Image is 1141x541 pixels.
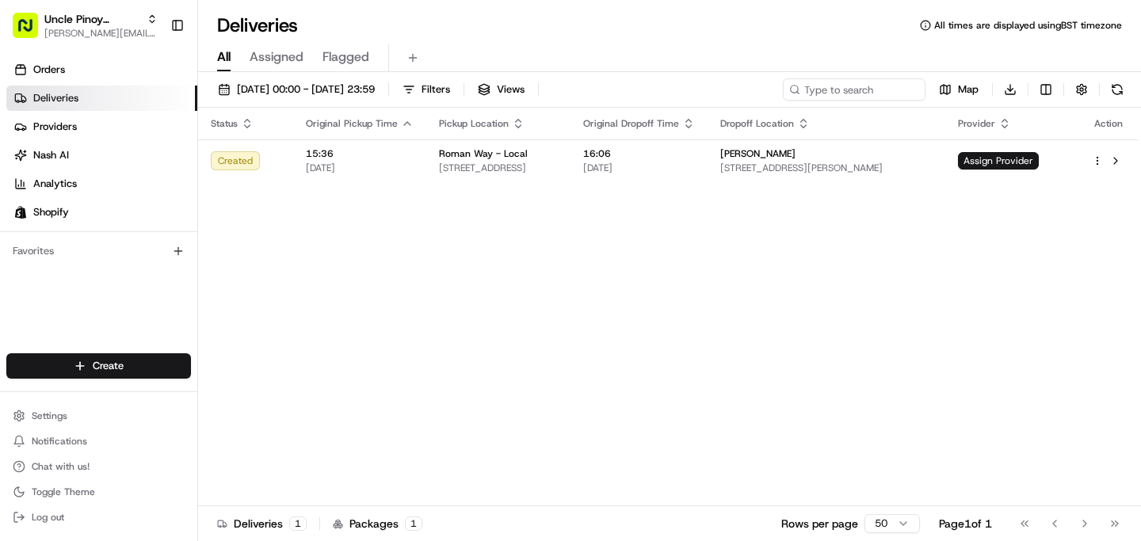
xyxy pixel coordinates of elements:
[33,120,77,134] span: Providers
[6,86,197,111] a: Deliveries
[471,78,532,101] button: Views
[439,162,558,174] span: [STREET_ADDRESS]
[32,435,87,448] span: Notifications
[6,481,191,503] button: Toggle Theme
[44,27,158,40] button: [PERSON_NAME][EMAIL_ADDRESS][DOMAIN_NAME]
[217,516,307,531] div: Deliveries
[1092,117,1125,130] div: Action
[33,205,69,219] span: Shopify
[1106,78,1128,101] button: Refresh
[422,82,450,97] span: Filters
[720,117,794,130] span: Dropoff Location
[6,143,197,168] a: Nash AI
[32,511,64,524] span: Log out
[237,82,375,97] span: [DATE] 00:00 - [DATE] 23:59
[958,152,1039,170] span: Assign Provider
[497,82,525,97] span: Views
[93,359,124,373] span: Create
[211,117,238,130] span: Status
[32,486,95,498] span: Toggle Theme
[32,410,67,422] span: Settings
[6,238,191,264] div: Favorites
[14,206,27,219] img: Shopify logo
[306,117,398,130] span: Original Pickup Time
[958,82,979,97] span: Map
[33,148,69,162] span: Nash AI
[958,117,995,130] span: Provider
[439,147,528,160] span: Roman Way - Local
[6,430,191,452] button: Notifications
[6,171,197,196] a: Analytics
[6,353,191,379] button: Create
[783,78,925,101] input: Type to search
[405,516,422,531] div: 1
[583,147,695,160] span: 16:06
[6,6,164,44] button: Uncle Pinoy (Shopify)[PERSON_NAME][EMAIL_ADDRESS][DOMAIN_NAME]
[333,516,422,531] div: Packages
[33,91,78,105] span: Deliveries
[32,460,90,473] span: Chat with us!
[211,78,382,101] button: [DATE] 00:00 - [DATE] 23:59
[720,162,933,174] span: [STREET_ADDRESS][PERSON_NAME]
[306,162,414,174] span: [DATE]
[250,48,303,67] span: Assigned
[217,13,298,38] h1: Deliveries
[439,117,509,130] span: Pickup Location
[932,78,986,101] button: Map
[583,162,695,174] span: [DATE]
[6,57,197,82] a: Orders
[306,147,414,160] span: 15:36
[720,147,796,160] span: [PERSON_NAME]
[217,48,231,67] span: All
[6,200,197,225] a: Shopify
[6,455,191,478] button: Chat with us!
[939,516,992,531] div: Page 1 of 1
[583,117,679,130] span: Original Dropoff Time
[322,48,369,67] span: Flagged
[934,19,1122,32] span: All times are displayed using BST timezone
[395,78,457,101] button: Filters
[44,11,140,27] button: Uncle Pinoy (Shopify)
[33,177,77,191] span: Analytics
[33,63,65,77] span: Orders
[289,516,307,531] div: 1
[6,506,191,528] button: Log out
[6,114,197,139] a: Providers
[781,516,858,531] p: Rows per page
[6,405,191,427] button: Settings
